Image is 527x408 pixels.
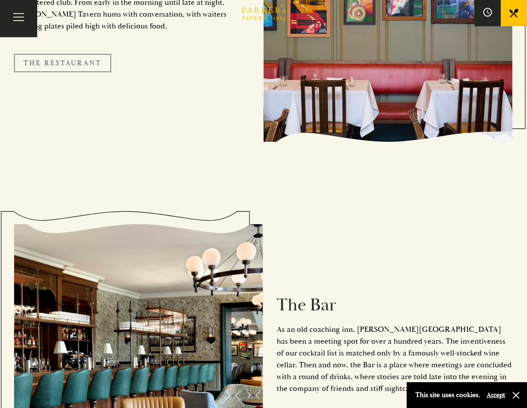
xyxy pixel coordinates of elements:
[14,54,111,72] a: The Restaurant
[415,389,480,401] p: This site uses cookies.
[512,391,520,400] button: Close and accept
[487,391,505,399] button: Accept
[277,324,513,394] p: As an old coaching inn, [PERSON_NAME][GEOGRAPHIC_DATA] has been a meeting spot for over a hundred...
[277,295,513,316] h2: The Bar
